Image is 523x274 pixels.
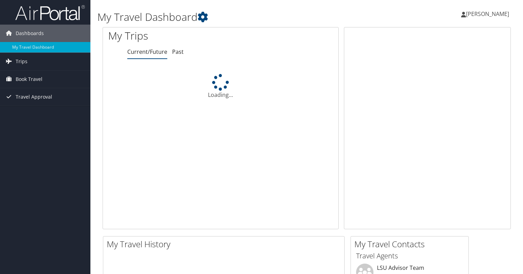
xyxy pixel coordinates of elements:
span: Book Travel [16,70,42,88]
a: Past [172,48,184,56]
span: Trips [16,53,27,70]
span: Travel Approval [16,88,52,106]
h1: My Trips [108,28,235,43]
a: [PERSON_NAME] [461,3,516,24]
img: airportal-logo.png [15,5,85,21]
h3: Travel Agents [356,251,463,261]
h2: My Travel History [107,238,344,250]
h2: My Travel Contacts [354,238,468,250]
span: Dashboards [16,25,44,42]
a: Current/Future [127,48,167,56]
span: [PERSON_NAME] [466,10,509,18]
div: Loading... [103,74,338,99]
h1: My Travel Dashboard [97,10,377,24]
